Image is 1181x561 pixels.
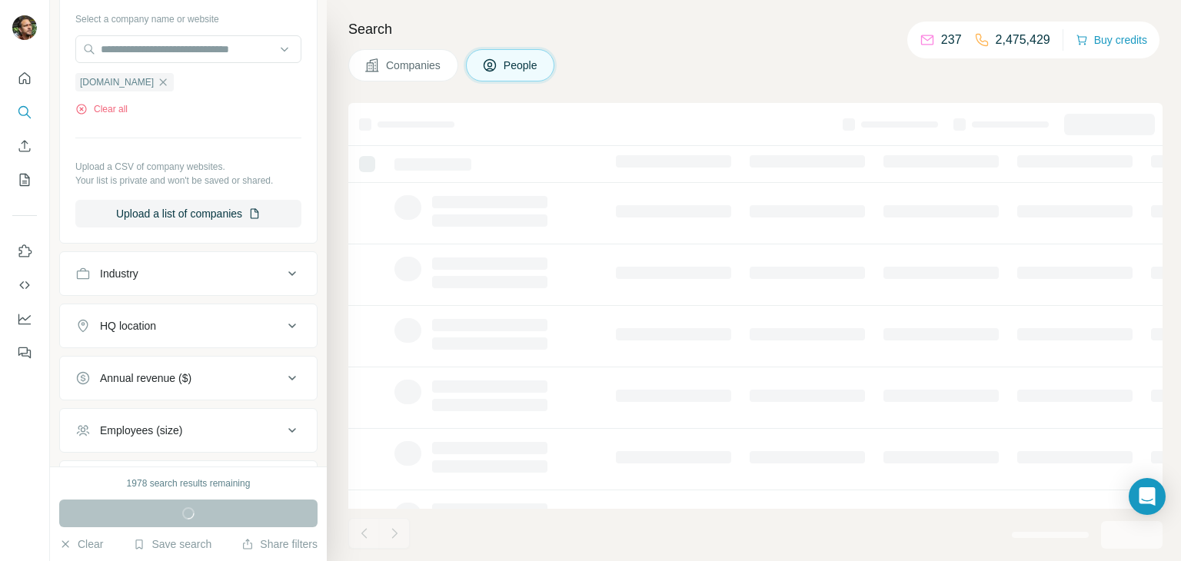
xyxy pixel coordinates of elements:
span: [DOMAIN_NAME] [80,75,154,89]
button: HQ location [60,307,317,344]
button: Buy credits [1076,29,1147,51]
span: People [504,58,539,73]
button: Clear [59,536,103,552]
button: Technologies [60,464,317,501]
span: Companies [386,58,442,73]
button: Dashboard [12,305,37,333]
button: Use Surfe API [12,271,37,299]
p: Upload a CSV of company websites. [75,160,301,174]
div: HQ location [100,318,156,334]
button: Annual revenue ($) [60,360,317,397]
img: Avatar [12,15,37,40]
div: 1978 search results remaining [127,476,251,490]
p: 2,475,429 [996,31,1050,49]
button: Employees (size) [60,412,317,449]
button: Use Surfe on LinkedIn [12,237,37,265]
button: Industry [60,255,317,292]
div: Open Intercom Messenger [1129,478,1166,515]
button: Enrich CSV [12,132,37,160]
button: My lists [12,166,37,194]
button: Upload a list of companies [75,200,301,227]
button: Quick start [12,65,37,92]
button: Clear all [75,102,128,116]
p: 237 [941,31,962,49]
button: Save search [133,536,211,552]
button: Search [12,98,37,126]
div: Employees (size) [100,423,182,438]
div: Industry [100,266,138,281]
div: Select a company name or website [75,6,301,26]
button: Share filters [241,536,318,552]
p: Your list is private and won't be saved or shared. [75,174,301,188]
h4: Search [348,18,1163,40]
button: Feedback [12,339,37,367]
div: Annual revenue ($) [100,370,191,386]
